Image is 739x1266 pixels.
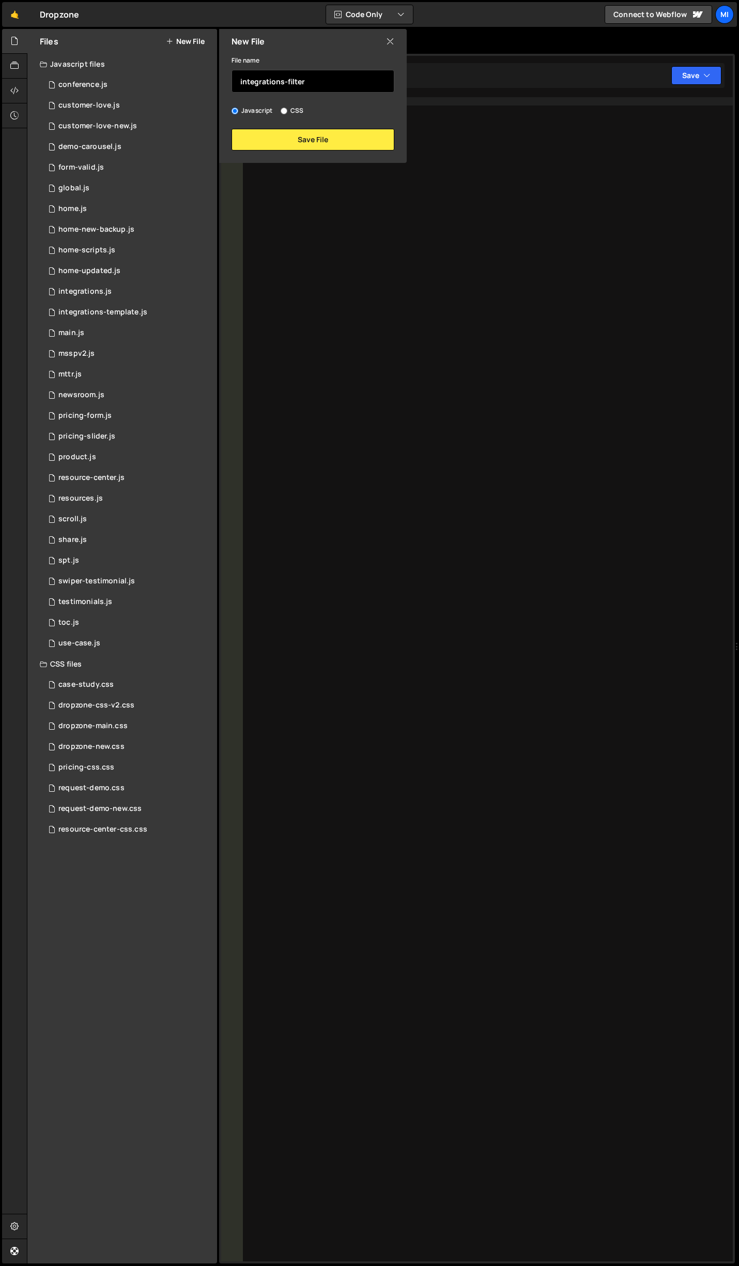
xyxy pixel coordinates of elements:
[40,592,217,612] div: 9831/38635.js
[40,468,217,488] div: 9831/44694.js
[58,535,87,545] div: share.js
[58,225,134,234] div: home-new-backup.js
[40,509,217,530] div: 9831/26505.js
[326,5,413,24] button: Code Only
[40,261,217,281] div: 9831/42900.js
[671,66,721,85] button: Save
[2,2,27,27] a: 🤙
[58,142,121,152] div: demo-carousel.js
[58,101,120,110] div: customer-love.js
[40,157,217,178] div: 9831/30173.js
[40,302,217,323] div: 9831/35453.js
[58,515,87,524] div: scroll.js
[58,556,79,565] div: spt.js
[58,163,104,172] div: form-valid.js
[58,184,89,193] div: global.js
[40,178,217,199] div: 9831/25080.js
[58,390,104,400] div: newsroom.js
[232,106,273,116] label: Javascript
[281,106,303,116] label: CSS
[281,108,287,114] input: CSS
[40,137,217,157] div: 9831/28392.js
[232,70,394,93] input: Name
[40,385,217,405] div: 9831/41737.js
[58,122,137,131] div: customer-love-new.js
[58,804,142,813] div: request-demo-new.css
[58,246,115,255] div: home-scripts.js
[40,798,217,819] div: 9831/41251.css
[58,825,147,834] div: resource-center-css.css
[58,349,95,358] div: msspv2.js
[58,204,87,214] div: home.js
[40,199,217,219] div: 9831/24057.js
[58,411,112,420] div: pricing-form.js
[58,494,103,503] div: resources.js
[58,701,134,710] div: dropzone-css-v2.css
[58,328,84,338] div: main.js
[40,571,217,592] div: 9831/45081.js
[58,473,125,483] div: resource-center.js
[40,530,217,550] div: 9831/29029.js
[58,370,82,379] div: mttr.js
[58,308,147,317] div: integrations-template.js
[40,695,217,716] div: 9831/35209.css
[40,36,58,47] h2: Files
[58,618,79,627] div: toc.js
[58,783,125,793] div: request-demo.css
[166,37,205,46] button: New File
[40,426,217,447] div: 9831/29769.js
[40,74,217,95] div: 9831/30620.js
[58,742,125,751] div: dropzone-new.css
[40,95,217,116] div: 9831/40925.js
[40,736,217,757] div: 9831/41964.css
[58,80,107,89] div: conference.js
[40,343,217,364] div: 9831/33624.js
[40,8,79,21] div: Dropzone
[40,281,217,302] div: 9831/22169.js
[715,5,734,24] a: Mi
[40,240,217,261] div: 9831/44211.js
[58,266,120,276] div: home-updated.js
[40,323,217,343] div: 9831/21747.js
[58,639,100,648] div: use-case.js
[40,219,217,240] div: 9831/43346.js
[605,5,712,24] a: Connect to Webflow
[58,680,114,689] div: case-study.css
[40,778,217,798] div: 9831/37147.css
[40,674,217,695] div: 9831/46827.css
[40,447,217,468] div: 9831/22551.js
[58,763,114,772] div: pricing-css.css
[40,405,217,426] div: 9831/44484.js
[27,654,217,674] div: CSS files
[58,432,115,441] div: pricing-slider.js
[40,550,217,571] div: 9831/24797.js
[40,716,217,736] div: 9831/21745.css
[232,36,265,47] h2: New File
[58,453,96,462] div: product.js
[40,116,217,137] div: 9831/47169.js
[232,129,394,150] button: Save File
[40,819,217,840] div: 9831/44695.css
[40,633,217,654] div: 9831/22713.js
[27,54,217,74] div: Javascript files
[58,597,112,607] div: testimonials.js
[58,577,135,586] div: swiper-testimonial.js
[40,488,217,509] div: 9831/23713.js
[232,55,259,66] label: File name
[40,364,217,385] div: 9831/42130.js
[232,108,238,114] input: Javascript
[58,721,128,731] div: dropzone-main.css
[58,287,112,296] div: integrations.js
[40,757,217,778] div: 9831/29775.css
[40,612,217,633] div: 9831/23240.js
